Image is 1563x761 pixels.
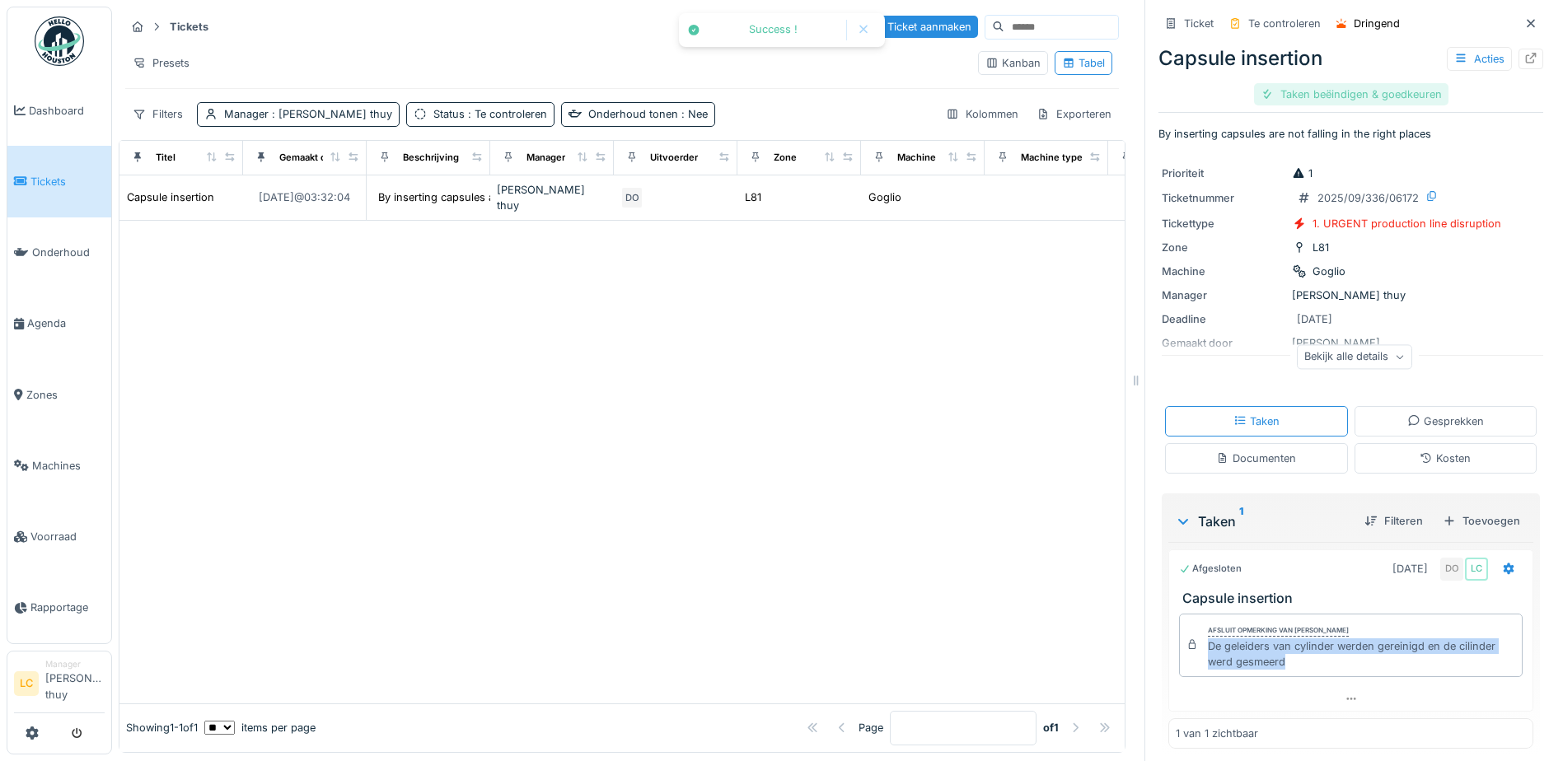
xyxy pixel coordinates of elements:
[224,106,392,122] div: Manager
[7,146,111,217] a: Tickets
[678,108,708,120] span: : Nee
[1175,511,1351,531] div: Taken
[29,103,105,119] span: Dashboard
[1392,561,1428,577] div: [DATE]
[403,151,459,165] div: Beschrijving
[1162,287,1285,303] div: Manager
[30,529,105,544] span: Voorraad
[859,720,883,735] div: Page
[1158,126,1543,142] p: By inserting capsules are not falling in the right places
[7,572,111,643] a: Rapportage
[709,23,838,37] div: Success !
[1239,511,1243,531] sup: 1
[1162,240,1285,255] div: Zone
[125,51,197,75] div: Presets
[938,102,1026,126] div: Kolommen
[1162,216,1285,231] div: Tickettype
[1465,558,1488,581] div: LC
[1248,16,1321,31] div: Te controleren
[156,151,175,165] div: Titel
[279,151,332,165] div: Gemaakt op
[269,108,392,120] span: : [PERSON_NAME] thuy
[1162,166,1285,181] div: Prioriteit
[27,315,105,331] span: Agenda
[1162,190,1285,206] div: Ticketnummer
[1358,510,1430,532] div: Filteren
[588,106,708,122] div: Onderhoud tonen
[1182,591,1526,606] h3: Capsule insertion
[465,108,547,120] span: : Te controleren
[7,75,111,146] a: Dashboard
[774,151,797,165] div: Zone
[1162,264,1285,279] div: Machine
[1436,510,1527,532] div: Toevoegen
[125,102,190,126] div: Filters
[1407,413,1484,429] div: Gesprekken
[1447,47,1512,71] div: Acties
[1162,311,1285,327] div: Deadline
[861,16,978,38] div: Ticket aanmaken
[1313,264,1345,279] div: Goglio
[868,189,901,205] div: Goglio
[1297,311,1332,327] div: [DATE]
[1313,240,1329,255] div: L81
[1292,166,1313,181] div: 1
[1158,44,1543,73] div: Capsule insertion
[127,189,214,205] div: Capsule insertion
[433,106,547,122] div: Status
[745,189,761,205] div: L81
[985,55,1041,71] div: Kanban
[126,720,198,735] div: Showing 1 - 1 of 1
[30,600,105,615] span: Rapportage
[1216,451,1296,466] div: Documenten
[1179,562,1242,576] div: Afgesloten
[7,430,111,501] a: Machines
[7,288,111,359] a: Agenda
[204,720,316,735] div: items per page
[1043,720,1059,735] strong: of 1
[1297,345,1412,369] div: Bekijk alle details
[163,19,215,35] strong: Tickets
[1317,190,1419,206] div: 2025/09/336/06172
[1420,451,1471,466] div: Kosten
[45,658,105,670] div: Manager
[1254,83,1448,105] div: Taken beëindigen & goedkeuren
[1184,16,1214,31] div: Ticket
[526,151,565,165] div: Manager
[378,189,609,205] div: By inserting capsules are not falling in the ri...
[620,186,643,209] div: DO
[32,458,105,474] span: Machines
[1176,726,1258,741] div: 1 van 1 zichtbaar
[26,387,105,403] span: Zones
[1062,55,1105,71] div: Tabel
[1208,638,1515,670] div: De geleiders van cylinder werden gereinigd en de cilinder werd gesmeerd
[497,182,607,213] div: [PERSON_NAME] thuy
[7,217,111,288] a: Onderhoud
[45,658,105,709] li: [PERSON_NAME] thuy
[1313,216,1501,231] div: 1. URGENT production line disruption
[35,16,84,66] img: Badge_color-CXgf-gQk.svg
[1029,102,1119,126] div: Exporteren
[1233,413,1280,429] div: Taken
[259,189,350,205] div: [DATE] @ 03:32:04
[1440,558,1463,581] div: DO
[14,671,39,696] li: LC
[7,502,111,572] a: Voorraad
[1021,151,1083,165] div: Machine type
[897,151,936,165] div: Machine
[14,658,105,713] a: LC Manager[PERSON_NAME] thuy
[32,245,105,260] span: Onderhoud
[1208,625,1349,637] div: Afsluit opmerking van [PERSON_NAME]
[650,151,698,165] div: Uitvoerder
[30,174,105,189] span: Tickets
[7,359,111,430] a: Zones
[1162,287,1540,303] div: [PERSON_NAME] thuy
[1354,16,1400,31] div: Dringend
